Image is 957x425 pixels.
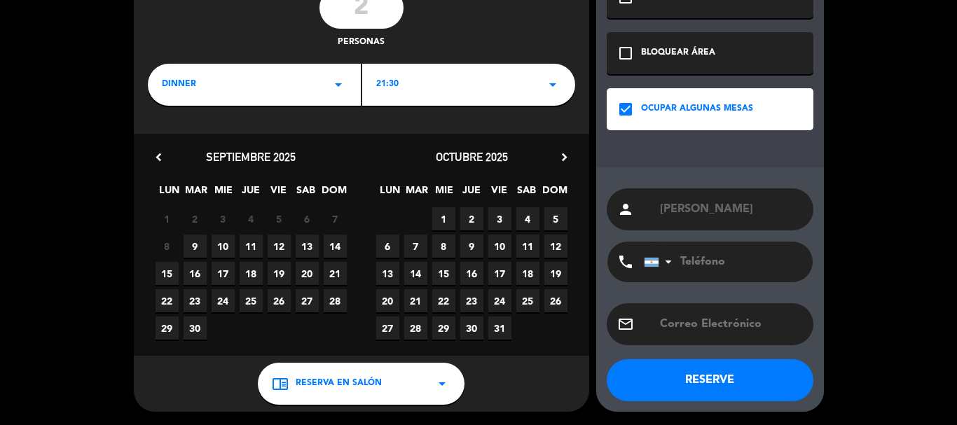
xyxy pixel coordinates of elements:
[659,314,803,334] input: Correo Electrónico
[240,182,263,205] span: JUE
[324,207,347,230] span: 7
[404,262,427,285] span: 14
[376,78,399,92] span: 21:30
[240,207,263,230] span: 4
[516,289,539,312] span: 25
[644,242,798,282] input: Teléfono
[542,182,565,205] span: DOM
[184,262,207,285] span: 16
[557,150,572,165] i: chevron_right
[488,207,511,230] span: 3
[268,262,291,285] span: 19
[432,289,455,312] span: 22
[460,207,483,230] span: 2
[296,262,319,285] span: 20
[488,262,511,285] span: 17
[240,235,263,258] span: 11
[158,182,181,205] span: LUN
[460,235,483,258] span: 9
[432,235,455,258] span: 8
[460,316,483,340] span: 30
[268,289,291,312] span: 26
[156,207,179,230] span: 1
[376,235,399,258] span: 6
[212,182,235,205] span: MIE
[184,207,207,230] span: 2
[156,262,179,285] span: 15
[659,200,803,219] input: Nombre
[544,235,567,258] span: 12
[296,207,319,230] span: 6
[156,235,179,258] span: 8
[267,182,290,205] span: VIE
[460,289,483,312] span: 23
[324,235,347,258] span: 14
[544,289,567,312] span: 26
[404,289,427,312] span: 21
[162,78,196,92] span: dinner
[645,242,677,281] div: Argentina: +54
[641,46,715,60] div: BLOQUEAR ÁREA
[516,235,539,258] span: 11
[156,289,179,312] span: 22
[376,262,399,285] span: 13
[433,182,456,205] span: MIE
[432,262,455,285] span: 15
[206,150,296,164] span: septiembre 2025
[488,182,511,205] span: VIE
[212,207,235,230] span: 3
[617,45,634,62] i: check_box_outline_blank
[324,262,347,285] span: 21
[488,289,511,312] span: 24
[376,289,399,312] span: 20
[460,182,483,205] span: JUE
[212,235,235,258] span: 10
[268,207,291,230] span: 5
[212,262,235,285] span: 17
[607,359,813,401] button: RESERVE
[376,316,399,340] span: 27
[324,289,347,312] span: 28
[404,316,427,340] span: 28
[296,235,319,258] span: 13
[544,207,567,230] span: 5
[617,101,634,118] i: check_box
[544,76,561,93] i: arrow_drop_down
[617,316,634,333] i: email
[617,201,634,218] i: person
[185,182,208,205] span: MAR
[434,375,450,392] i: arrow_drop_down
[338,36,385,50] span: personas
[515,182,538,205] span: SAB
[240,262,263,285] span: 18
[378,182,401,205] span: LUN
[322,182,345,205] span: DOM
[184,235,207,258] span: 9
[268,235,291,258] span: 12
[460,262,483,285] span: 16
[516,207,539,230] span: 4
[404,235,427,258] span: 7
[488,316,511,340] span: 31
[432,207,455,230] span: 1
[406,182,429,205] span: MAR
[294,182,317,205] span: SAB
[272,375,289,392] i: chrome_reader_mode
[296,289,319,312] span: 27
[212,289,235,312] span: 24
[296,377,382,391] span: RESERVA EN SALÓN
[617,253,634,270] i: phone
[156,316,179,340] span: 29
[488,235,511,258] span: 10
[184,316,207,340] span: 30
[432,316,455,340] span: 29
[544,262,567,285] span: 19
[184,289,207,312] span: 23
[516,262,539,285] span: 18
[330,76,347,93] i: arrow_drop_down
[240,289,263,312] span: 25
[641,102,753,116] div: OCUPAR ALGUNAS MESAS
[151,150,166,165] i: chevron_left
[436,150,508,164] span: octubre 2025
